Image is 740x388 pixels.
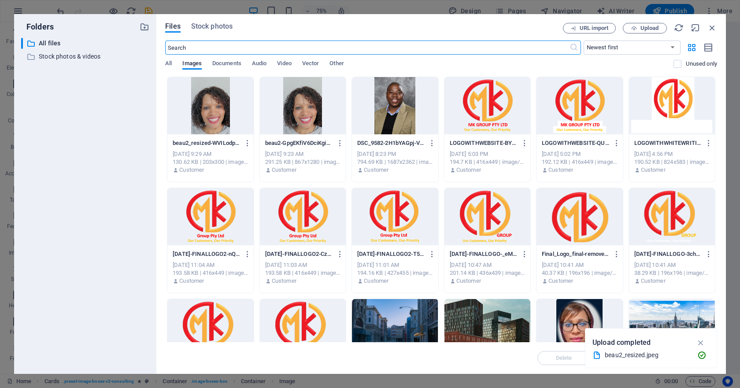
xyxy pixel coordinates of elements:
[39,52,133,62] p: Stock photos & videos
[165,21,181,32] span: Files
[165,41,569,55] input: Search
[456,277,481,285] p: Customer
[450,250,517,258] p: 16.05.2025-FINALLOGO-_eMPFWZWmBqvybNePZFLYg.png
[272,277,296,285] p: Customer
[634,150,710,158] div: [DATE] 4:56 PM
[21,38,23,49] div: ​
[542,139,609,147] p: LOGOWITHWEBSITE-QUxN_BK6a_ewUDP9vVMlgw.png
[691,23,700,33] i: Minimize
[21,21,54,33] p: Folders
[265,261,340,269] div: [DATE] 11:03 AM
[580,26,608,31] span: URL import
[265,250,333,258] p: 16.05.2025-FINALLOGO2-Czq5gr6YVMDBHkQvkTD_Vw.png
[173,150,248,158] div: [DATE] 9:29 AM
[265,158,340,166] div: 291.25 KB | 867x1280 | image/jpeg
[39,38,133,48] p: All files
[641,166,666,174] p: Customer
[173,139,240,147] p: beau2_resized-WVILodpNg8diTUHgUu3glA.jpeg
[173,158,248,166] div: 130.62 KB | 203x300 | image/png
[456,166,481,174] p: Customer
[364,166,388,174] p: Customer
[707,23,717,33] i: Close
[542,158,617,166] div: 192.12 KB | 416x449 | image/png
[634,261,710,269] div: [DATE] 10:41 AM
[634,269,710,277] div: 38.29 KB | 196x196 | image/png
[173,269,248,277] div: 193.58 KB | 416x449 | image/png
[272,166,296,174] p: Customer
[165,58,172,70] span: All
[173,250,240,258] p: 16.05.2025-FINALLOGO2-nQT1BxogFYU1NueyxlPBKg.png
[542,250,609,258] p: Final_Logo_final-removebg-preview-si5XLUn3-8D-TqBzfIdtoA-kyfgsGOkKYqOHFbZXxnyHA.png
[674,23,684,33] i: Reload
[542,261,617,269] div: [DATE] 10:41 AM
[542,269,617,277] div: 40.37 KB | 196x196 | image/png
[265,269,340,277] div: 193.58 KB | 416x449 | image/png
[592,337,651,348] p: Upload completed
[329,58,344,70] span: Other
[563,23,616,33] button: URL import
[364,277,388,285] p: Customer
[450,261,525,269] div: [DATE] 10:47 AM
[634,139,702,147] p: LOGOWITHWHITEWRITING-HvKU0bAIXx1fJMteqU5V2g.png
[357,158,433,166] div: 794.69 KB | 1687x2362 | image/jpeg
[265,150,340,158] div: [DATE] 9:23 AM
[179,166,204,174] p: Customer
[640,26,659,31] span: Upload
[623,23,667,33] button: Upload
[634,158,710,166] div: 190.52 KB | 824x583 | image/png
[686,60,717,68] p: Displays only files that are not in use on the website. Files added during this session can still...
[542,150,617,158] div: [DATE] 5:02 PM
[548,277,573,285] p: Customer
[357,269,433,277] div: 194.16 KB | 427x455 | image/png
[641,277,666,285] p: Customer
[21,51,149,62] div: Stock photos & videos
[212,58,241,70] span: Documents
[265,139,333,147] p: beau2-GpgEKfiV6DciKgigWFTfEA.jpeg
[450,150,525,158] div: [DATE] 5:03 PM
[450,139,517,147] p: LOGOWITHWEBSITE-BYwpZB3zZW0RtJ0LLOujqQ.png
[357,139,425,147] p: DSC_9582-2H1bYAGpj-Vj0FrbKfPbXQ.jpg
[252,58,266,70] span: Audio
[140,22,149,32] i: Create new folder
[277,58,291,70] span: Video
[450,158,525,166] div: 194.7 KB | 416x449 | image/png
[302,58,319,70] span: Vector
[173,261,248,269] div: [DATE] 11:04 AM
[357,261,433,269] div: [DATE] 11:01 AM
[357,250,425,258] p: 16.05.2025-FINALLOGO2-T57EvDbk1TUDlmaLrtiDRw.png
[634,250,702,258] p: 16.05.2025-FINALLOGO-3chc1reYoetdnJ7IGSyuRA-ajGJVcUokCQ9bsZrRGLXgw.png
[179,277,204,285] p: Customer
[182,58,202,70] span: Images
[605,350,690,360] div: beau2_resized.jpeg
[548,166,573,174] p: Customer
[191,21,233,32] span: Stock photos
[357,150,433,158] div: [DATE] 8:23 PM
[450,269,525,277] div: 201.14 KB | 436x439 | image/png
